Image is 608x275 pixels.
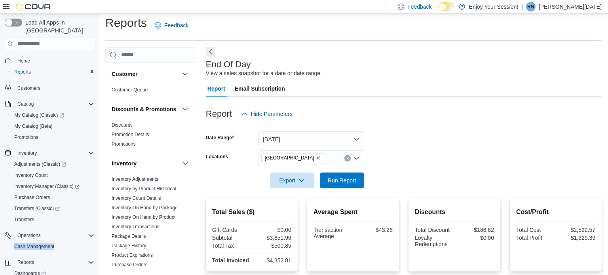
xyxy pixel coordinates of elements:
a: Transfers (Classic) [11,204,63,213]
span: Inventory Adjustments [112,176,158,182]
button: Catalog [14,99,37,109]
h2: Total Sales ($) [212,207,291,217]
span: Feedback [164,21,188,29]
span: Inventory [14,148,94,158]
button: Inventory [180,159,190,168]
a: Transfers (Classic) [8,203,97,214]
button: Inventory [112,159,179,167]
a: Package History [112,243,146,248]
p: [PERSON_NAME][DATE] [539,2,602,11]
button: Discounts & Promotions [180,104,190,114]
span: Cash Management [11,242,94,251]
a: Adjustments (Classic) [8,159,97,170]
strong: Total Invoiced [212,257,249,264]
a: Inventory Manager (Classic) [11,182,83,191]
span: Report [207,81,225,97]
button: Run Report [320,173,364,188]
span: Inventory Count [11,171,94,180]
div: Total Tax [212,243,250,249]
a: Package Details [112,233,146,239]
span: RN [527,2,534,11]
span: Export [275,173,310,188]
span: Reports [17,259,34,266]
a: My Catalog (Classic) [8,110,97,121]
span: Inventory On Hand by Product [112,214,175,220]
span: Promotions [112,141,136,147]
div: Subtotal [212,235,250,241]
button: Cash Management [8,241,97,252]
button: Customers [2,82,97,94]
span: Customers [17,85,40,91]
button: [DATE] [258,131,364,147]
span: Promotions [14,134,38,140]
p: | [521,2,523,11]
a: Product Expirations [112,252,153,258]
button: Remove North York from selection in this group [316,156,321,160]
button: Operations [2,230,97,241]
button: Home [2,55,97,66]
span: Operations [14,231,94,240]
h3: Report [206,109,232,119]
div: $1,329.39 [557,235,595,241]
button: Inventory [2,148,97,159]
span: Transfers (Classic) [11,204,94,213]
label: Locations [206,154,228,160]
span: Hide Parameters [251,110,293,118]
a: Adjustments (Classic) [11,159,69,169]
span: Reports [14,69,31,75]
span: Home [14,56,94,66]
span: [GEOGRAPHIC_DATA] [265,154,314,162]
img: Cova [16,3,51,11]
button: My Catalog (Beta) [8,121,97,132]
a: Inventory Count [11,171,51,180]
h3: Customer [112,70,137,78]
div: $500.85 [253,243,291,249]
button: Clear input [344,155,351,161]
div: Renee Noel [526,2,536,11]
button: Next [206,47,215,57]
span: Promotion Details [112,131,149,138]
h3: Discounts & Promotions [112,105,176,113]
span: Promotions [11,133,94,142]
div: Gift Cards [212,227,250,233]
button: Reports [2,257,97,268]
a: Promotion Details [112,132,149,137]
span: Load All Apps in [GEOGRAPHIC_DATA] [22,19,94,34]
span: Adjustments (Classic) [11,159,94,169]
a: Inventory On Hand by Package [112,205,178,211]
a: Purchase Orders [112,262,148,267]
span: Run Report [328,176,356,184]
span: Inventory Count [14,172,48,178]
div: $0.00 [456,235,494,241]
span: Transfers (Classic) [14,205,60,212]
div: Customer [105,85,196,98]
a: Purchase Orders [11,193,53,202]
span: Purchase Orders [14,194,50,201]
span: Transfers [14,216,34,223]
span: Feedback [407,3,431,11]
label: Date Range [206,135,234,141]
div: $43.28 [355,227,393,233]
button: Promotions [8,132,97,143]
a: Customer Queue [112,87,148,93]
button: Customer [112,70,179,78]
span: Inventory Manager (Classic) [11,182,94,191]
h3: End Of Day [206,60,251,69]
span: Inventory [17,150,37,156]
span: Adjustments (Classic) [14,161,66,167]
div: Loyalty Redemptions [415,235,453,247]
button: Hide Parameters [238,106,296,122]
span: Inventory by Product Historical [112,186,176,192]
span: My Catalog (Beta) [14,123,53,129]
div: Transaction Average [313,227,351,239]
a: Feedback [152,17,192,33]
span: Discounts [112,122,133,128]
span: Purchase Orders [11,193,94,202]
span: Reports [11,67,94,77]
div: $3,851.96 [253,235,291,241]
h2: Discounts [415,207,494,217]
a: My Catalog (Beta) [11,121,56,131]
p: Enjoy Your Session! [469,2,519,11]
